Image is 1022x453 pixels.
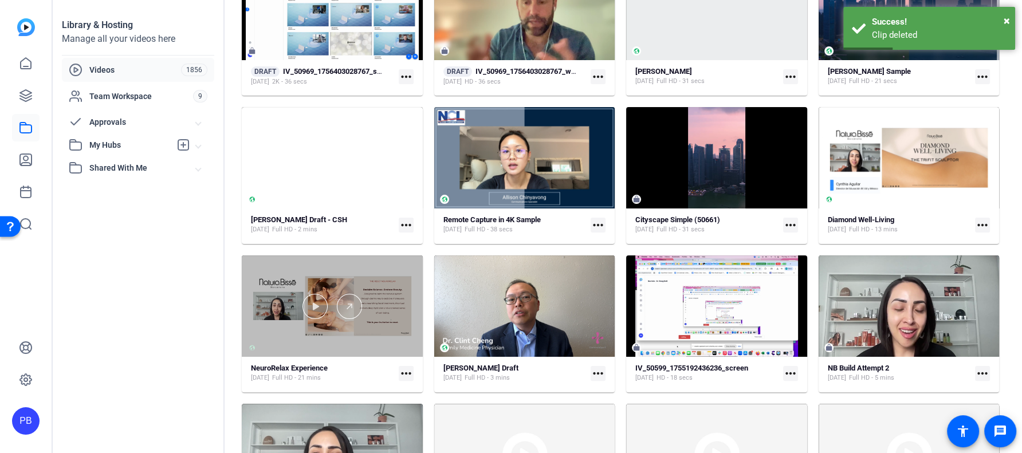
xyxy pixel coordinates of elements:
[872,15,1007,29] div: Success!
[443,364,587,383] a: [PERSON_NAME] Draft[DATE]Full HD - 3 mins
[465,373,510,383] span: Full HD - 3 mins
[443,225,462,234] span: [DATE]
[635,77,654,86] span: [DATE]
[635,215,779,234] a: Cityscape Simple (50661)[DATE]Full HD - 31 secs
[399,218,414,233] mat-icon: more_horiz
[283,67,396,76] strong: IV_50969_1756403028767_screen
[181,64,207,76] span: 1856
[635,364,779,383] a: IV_50599_1755192436236_screen[DATE]HD - 18 secs
[272,225,317,234] span: Full HD - 2 mins
[62,156,214,179] mat-expansion-panel-header: Shared With Me
[635,67,692,76] strong: [PERSON_NAME]
[465,77,501,86] span: HD - 36 secs
[89,139,171,151] span: My Hubs
[251,215,394,234] a: [PERSON_NAME] Draft - CSH[DATE]Full HD - 2 mins
[591,69,606,84] mat-icon: more_horiz
[1004,12,1010,29] button: Close
[89,116,196,128] span: Approvals
[783,366,798,381] mat-icon: more_horiz
[975,218,990,233] mat-icon: more_horiz
[62,111,214,133] mat-expansion-panel-header: Approvals
[89,64,181,76] span: Videos
[828,67,911,76] strong: [PERSON_NAME] Sample
[635,67,779,86] a: [PERSON_NAME][DATE]Full HD - 31 secs
[635,364,748,372] strong: IV_50599_1755192436236_screen
[828,67,971,86] a: [PERSON_NAME] Sample[DATE]Full HD - 21 secs
[62,133,214,156] mat-expansion-panel-header: My Hubs
[89,162,196,174] span: Shared With Me
[251,66,280,77] span: DRAFT
[828,364,889,372] strong: NB Build Attempt 2
[828,77,846,86] span: [DATE]
[828,215,894,224] strong: Diamond Well-Living
[849,225,898,234] span: Full HD - 13 mins
[849,77,897,86] span: Full HD - 21 secs
[251,364,394,383] a: NeuroRelax Experience[DATE]Full HD - 21 mins
[443,215,587,234] a: Remote Capture in 4K Sample[DATE]Full HD - 38 secs
[975,366,990,381] mat-icon: more_horiz
[443,215,541,224] strong: Remote Capture in 4K Sample
[251,66,394,86] a: DRAFTIV_50969_1756403028767_screen[DATE]2K - 36 secs
[828,215,971,234] a: Diamond Well-Living[DATE]Full HD - 13 mins
[828,373,846,383] span: [DATE]
[62,18,214,32] div: Library & Hosting
[783,69,798,84] mat-icon: more_horiz
[849,373,894,383] span: Full HD - 5 mins
[443,77,462,86] span: [DATE]
[443,373,462,383] span: [DATE]
[657,373,693,383] span: HD - 18 secs
[993,424,1007,438] mat-icon: message
[591,218,606,233] mat-icon: more_horiz
[17,18,35,36] img: blue-gradient.svg
[443,364,518,372] strong: [PERSON_NAME] Draft
[251,225,269,234] span: [DATE]
[828,364,971,383] a: NB Build Attempt 2[DATE]Full HD - 5 mins
[399,366,414,381] mat-icon: more_horiz
[475,67,593,76] strong: IV_50969_1756403028767_webcam
[193,90,207,103] span: 9
[956,424,970,438] mat-icon: accessibility
[657,225,705,234] span: Full HD - 31 secs
[591,366,606,381] mat-icon: more_horiz
[399,69,414,84] mat-icon: more_horiz
[635,215,720,224] strong: Cityscape Simple (50661)
[783,218,798,233] mat-icon: more_horiz
[828,225,846,234] span: [DATE]
[635,225,654,234] span: [DATE]
[872,29,1007,42] div: Clip deleted
[657,77,705,86] span: Full HD - 31 secs
[1004,14,1010,27] span: ×
[12,407,40,435] div: PB
[465,225,513,234] span: Full HD - 38 secs
[635,373,654,383] span: [DATE]
[251,373,269,383] span: [DATE]
[443,66,587,86] a: DRAFTIV_50969_1756403028767_webcam[DATE]HD - 36 secs
[251,77,269,86] span: [DATE]
[443,66,472,77] span: DRAFT
[251,215,347,224] strong: [PERSON_NAME] Draft - CSH
[272,373,321,383] span: Full HD - 21 mins
[62,32,214,46] div: Manage all your videos here
[89,90,193,102] span: Team Workspace
[272,77,307,86] span: 2K - 36 secs
[975,69,990,84] mat-icon: more_horiz
[251,364,328,372] strong: NeuroRelax Experience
